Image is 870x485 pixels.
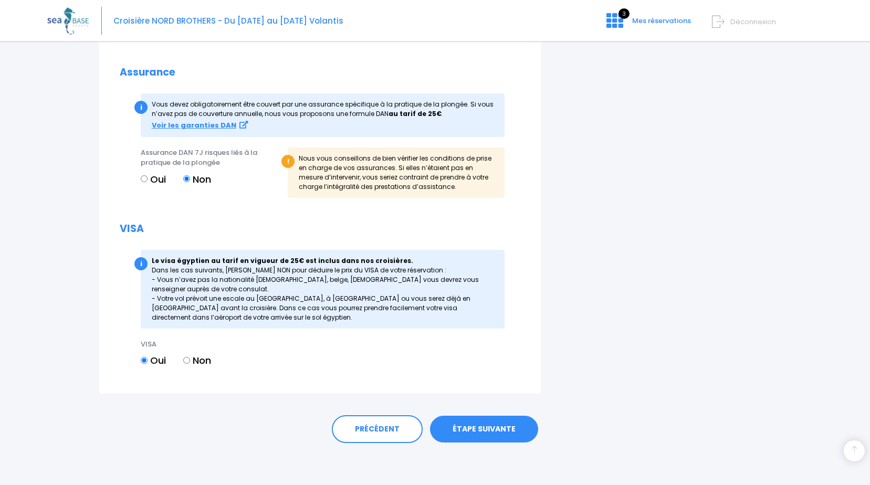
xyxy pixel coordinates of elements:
[141,250,505,329] div: Dans les cas suivants, [PERSON_NAME] NON pour déduire le prix du VISA de votre réservation : - Vo...
[141,93,505,137] div: Vous devez obligatoirement être couvert par une assurance spécifique à la pratique de la plong...
[183,357,190,364] input: Non
[332,415,423,444] a: PRÉCÉDENT
[134,101,148,114] div: i
[619,8,630,19] span: 3
[598,19,697,29] a: 3 Mes réservations
[389,109,442,118] strong: au tarif de 25€
[288,147,505,198] div: Nous vous conseillons de bien vérifier les conditions de prise en charge de vos assurances. Si el...
[120,223,520,235] h2: VISA
[152,121,248,130] a: Voir les garanties DAN
[152,256,413,265] strong: Le visa égyptien au tarif en vigueur de 25€ est inclus dans nos croisières.
[183,175,190,182] input: Non
[141,147,257,168] span: Assurance DAN 7J risques liés à la pratique de la plongée
[134,257,148,270] div: i
[141,339,156,349] span: VISA
[141,175,148,182] input: Oui
[152,120,236,130] strong: Voir les garanties DAN
[281,155,295,168] div: !
[730,17,776,27] span: Déconnexion
[141,357,148,364] input: Oui
[120,67,520,79] h2: Assurance
[183,172,211,186] label: Non
[430,416,538,443] a: ÉTAPE SUIVANTE
[632,16,691,26] span: Mes réservations
[141,353,166,367] label: Oui
[141,172,166,186] label: Oui
[113,15,343,26] span: Croisière NORD BROTHERS - Du [DATE] au [DATE] Volantis
[183,353,211,367] label: Non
